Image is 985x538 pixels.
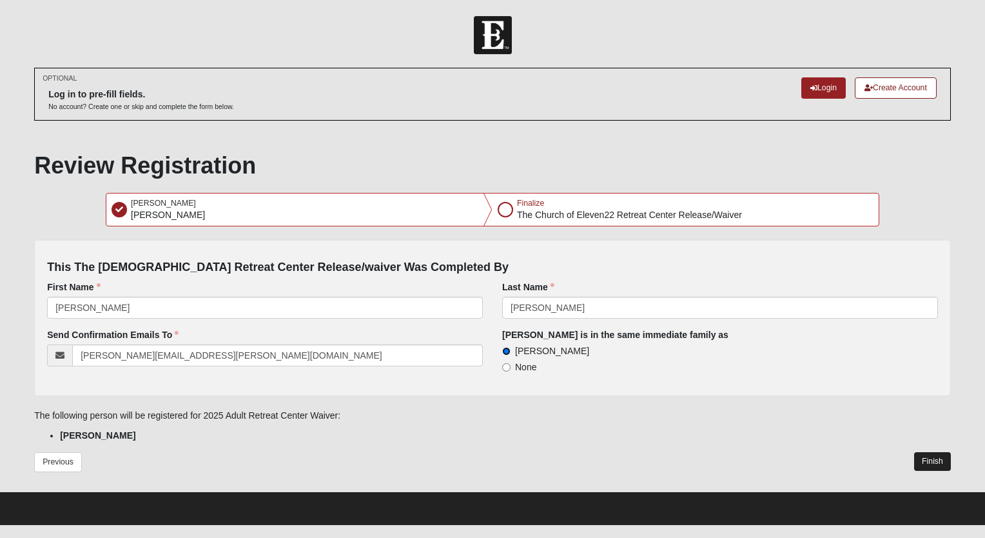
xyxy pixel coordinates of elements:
[515,362,536,372] span: None
[60,430,135,441] strong: [PERSON_NAME]
[502,347,511,355] input: [PERSON_NAME]
[43,74,77,83] small: OPTIONAL
[47,328,179,341] label: Send Confirmation Emails To
[914,452,951,471] button: Finish
[131,199,196,208] span: [PERSON_NAME]
[34,452,82,472] button: Previous
[515,346,589,356] span: [PERSON_NAME]
[517,199,544,208] span: Finalize
[34,152,951,179] h1: Review Registration
[47,281,100,294] label: First Name
[474,16,512,54] img: Church of Eleven22 Logo
[502,328,728,341] label: [PERSON_NAME] is in the same immediate family as
[131,208,205,222] p: [PERSON_NAME]
[34,409,951,423] p: The following person will be registered for 2025 Adult Retreat Center Waiver:
[502,281,554,294] label: Last Name
[855,77,937,99] a: Create Account
[48,89,234,100] h6: Log in to pre-fill fields.
[48,102,234,112] p: No account? Create one or skip and complete the form below.
[801,77,846,99] a: Login
[517,208,742,222] p: The Church of Eleven22 Retreat Center Release/Waiver
[47,261,938,275] h4: This The [DEMOGRAPHIC_DATA] Retreat Center Release/waiver Was Completed By
[502,363,511,372] input: None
